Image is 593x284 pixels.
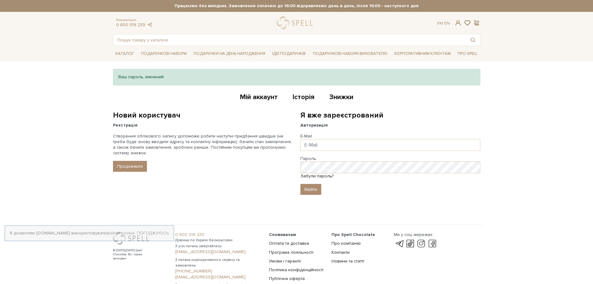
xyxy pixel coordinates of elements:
a: [PHONE_NUMBER] [175,268,261,274]
a: telegram [394,240,404,248]
strong: Працюємо без вихідних. Замовлення оплачені до 16:00 відправляємо день в день, після 16:00 - насту... [113,3,480,9]
a: Публічна оферта [269,276,305,281]
button: Пошук товару у каталозі [466,34,480,46]
span: | [442,21,443,26]
a: 0 800 319 233 [175,232,261,238]
a: Каталог [113,49,137,59]
input: Ввійти [300,184,321,195]
div: Ми у соц. мережах: [394,232,437,238]
a: Подарунки на День народження [191,49,268,59]
span: З питань корпоративного сервісу та замовлень: [175,257,261,268]
span: Консультація: [116,18,153,22]
a: [EMAIL_ADDRESS][DOMAIN_NAME] [175,249,261,255]
a: Контакти [332,250,350,255]
a: Політика конфіденційності [269,267,323,272]
a: Подарункові набори [139,49,189,59]
label: E-Mail: [300,133,313,139]
span: Про Spell Chocolate [332,232,375,237]
a: Умови і гарантії [269,258,301,264]
a: [EMAIL_ADDRESS][DOMAIN_NAME] [175,274,261,280]
strong: Реєстрація [113,123,138,128]
div: Ук [437,21,450,26]
a: Новини та статті [332,258,364,264]
input: E-Mail: [300,139,480,151]
label: Пароль: [300,156,317,161]
a: файли cookie [106,230,135,236]
a: Оплата та доставка [269,241,309,246]
a: telegram [147,22,153,27]
a: Корпоративним клієнтам [392,48,453,59]
a: Мій аккаунт [240,93,278,103]
div: Я дозволяю [DOMAIN_NAME] використовувати [5,230,174,236]
a: Про компанію [332,241,361,246]
div: Ваш пароль змінений [113,69,480,85]
div: © [DATE]-[DATE] Spell Chocolate. Всі права захищені [113,248,155,261]
a: tik-tok [405,240,416,248]
a: Забули пароль? [300,173,334,179]
span: Дзвінки по Україні безкоштовні [175,238,261,243]
a: Продовжити [113,161,147,172]
a: facebook [427,240,438,248]
a: En [444,21,450,26]
a: Історія [293,93,314,103]
h2: Я вже зареєстрований [300,110,480,120]
a: Знижки [329,93,353,103]
a: 0 800 319 233 [116,22,145,27]
p: Створення облікового запису допоможе робити наступні придбання швидше (не треба буде знову вводит... [113,133,293,156]
a: logo [277,17,316,29]
span: Споживачам [269,232,296,237]
a: Ідеї подарунків [270,49,308,59]
a: Погоджуюсь [137,230,169,236]
a: Програма лояльності [269,250,313,255]
h2: Новий користувач [113,110,293,120]
strong: Авторизація [300,123,328,128]
span: З усіх питань звертайтесь: [175,243,261,249]
a: instagram [416,240,426,248]
a: Про Spell [455,49,480,59]
a: Подарункові набори вихователю [310,48,390,59]
input: Пошук товару у каталозі [113,34,466,46]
